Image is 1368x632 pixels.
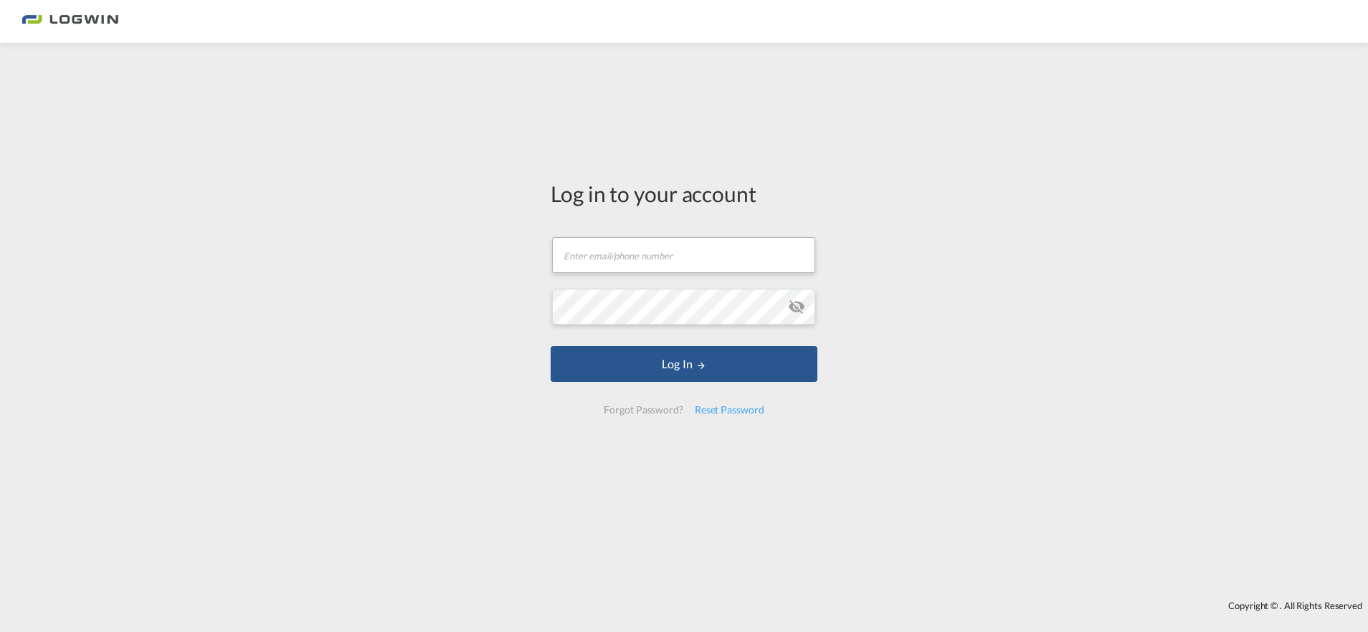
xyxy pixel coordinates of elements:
input: Enter email/phone number [552,237,815,273]
button: LOGIN [551,346,817,382]
div: Reset Password [689,397,770,423]
div: Log in to your account [551,178,817,209]
md-icon: icon-eye-off [788,298,805,315]
div: Forgot Password? [598,397,688,423]
img: 2761ae10d95411efa20a1f5e0282d2d7.png [22,6,118,38]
